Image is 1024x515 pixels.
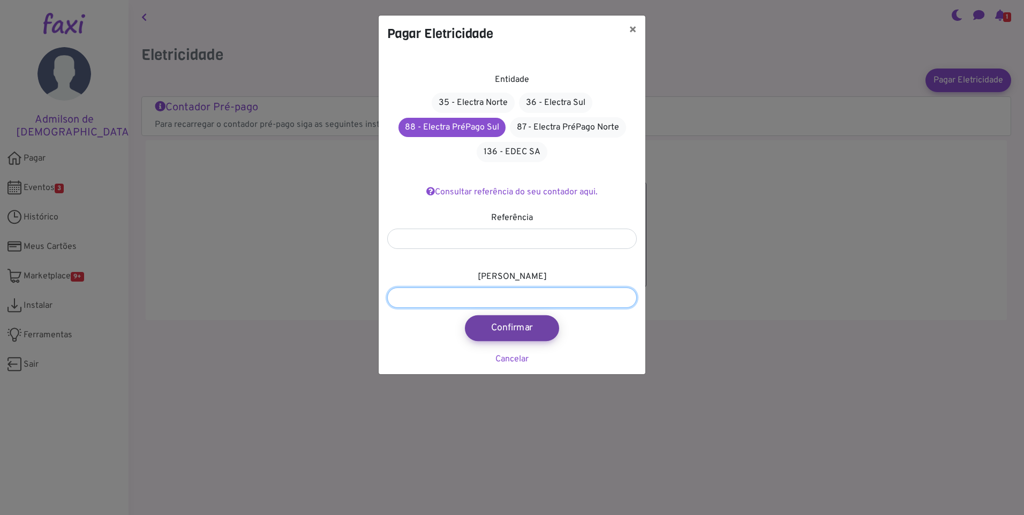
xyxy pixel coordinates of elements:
[519,93,592,113] a: 36 - Electra Sul
[387,24,493,43] h4: Pagar Eletricidade
[426,187,598,198] a: Consultar referência do seu contador aqui.
[495,354,529,365] a: Cancelar
[465,315,559,341] button: Confirmar
[432,93,515,113] a: 35 - Electra Norte
[620,16,645,46] button: ×
[477,142,547,162] a: 136 - EDEC SA
[478,270,547,283] label: [PERSON_NAME]
[491,211,533,224] label: Referência
[495,73,529,86] label: Entidade
[510,117,626,138] a: 87 - Electra PréPago Norte
[398,118,506,137] a: 88 - Electra PréPago Sul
